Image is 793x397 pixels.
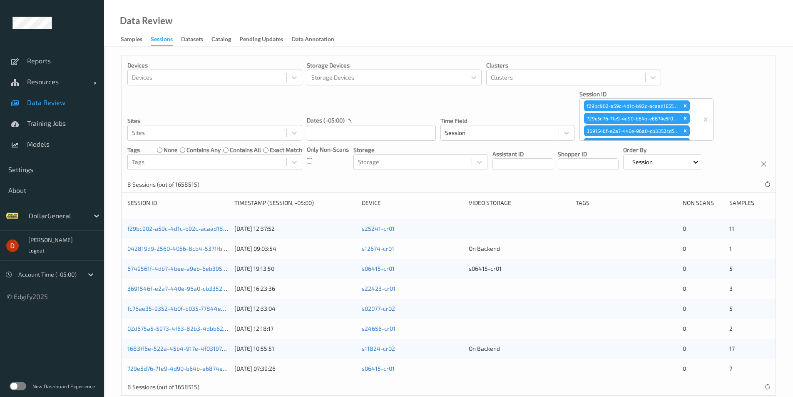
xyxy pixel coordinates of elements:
[683,285,686,292] span: 0
[729,365,732,372] span: 7
[623,146,703,154] p: Order By
[291,34,343,45] a: Data Annotation
[151,34,181,46] a: Sessions
[469,245,570,253] div: On Backend
[469,345,570,353] div: On Backend
[127,146,140,154] p: Tags
[127,199,229,207] div: Session ID
[230,146,261,154] label: contains all
[579,90,713,98] p: Session ID
[186,146,221,154] label: contains any
[362,199,463,207] div: Device
[307,145,349,154] p: Only Non-Scans
[127,365,241,372] a: 729e5d76-71e9-4d90-b64b-e6874e5f08c3
[584,125,681,136] div: 3691546f-e2a7-440e-96a0-cb3352cd52fd
[307,61,482,70] p: Storage Devices
[683,345,686,352] span: 0
[558,150,619,158] p: Shopper ID
[362,245,394,252] a: s12674-cr01
[181,34,211,45] a: Datasets
[584,100,681,111] div: f29bc902-a59c-4d1c-b92c-acaad1855e67
[127,345,238,352] a: 1683ff6e-522a-45b4-917e-4f03197eca63
[729,265,733,272] span: 5
[492,150,553,158] p: Assistant ID
[127,225,239,232] a: f29bc902-a59c-4d1c-b92c-acaad1855e67
[127,61,302,70] p: Devices
[121,34,151,45] a: Samples
[729,345,735,352] span: 17
[151,35,173,46] div: Sessions
[211,35,231,45] div: Catalog
[683,265,686,272] span: 0
[681,113,690,124] div: Remove 729e5d76-71e9-4d90-b64b-e6874e5f08c3
[362,285,395,292] a: s22423-cr01
[729,305,733,312] span: 5
[362,345,395,352] a: s11824-cr02
[234,245,356,253] div: [DATE] 09:03:54
[440,117,574,125] p: Time Field
[234,305,356,313] div: [DATE] 12:33:04
[234,199,356,207] div: Timestamp (Session, -05:00)
[120,17,172,25] div: Data Review
[683,199,723,207] div: Non Scans
[683,365,686,372] span: 0
[362,265,395,272] a: s06415-cr01
[681,138,690,149] div: Remove fc76ae35-9352-4b0f-b035-77844e6b2fe0
[683,325,686,332] span: 0
[681,125,690,136] div: Remove 3691546f-e2a7-440e-96a0-cb3352cd52fd
[234,225,356,233] div: [DATE] 12:37:52
[353,146,487,154] p: Storage
[234,265,356,273] div: [DATE] 19:13:50
[127,325,244,332] a: 02d675a5-5973-4f63-82b3-4dbb627499d8
[362,365,395,372] a: s06415-cr01
[576,199,677,207] div: Tags
[127,285,241,292] a: 3691546f-e2a7-440e-96a0-cb3352cd52fd
[291,35,334,45] div: Data Annotation
[729,245,732,252] span: 1
[127,265,241,272] a: 6749561f-4db7-4bee-a9eb-6eb395b00471
[729,225,734,232] span: 11
[127,117,302,125] p: Sites
[469,265,570,273] div: s06415-cr01
[681,100,690,111] div: Remove f29bc902-a59c-4d1c-b92c-acaad1855e67
[683,245,686,252] span: 0
[486,61,661,70] p: Clusters
[234,325,356,333] div: [DATE] 12:18:17
[307,116,345,125] p: dates (-05:00)
[239,34,291,45] a: Pending Updates
[234,285,356,293] div: [DATE] 16:23:36
[270,146,302,154] label: exact match
[584,138,681,149] div: fc76ae35-9352-4b0f-b035-77844e6b2fe0
[164,146,178,154] label: none
[121,35,142,45] div: Samples
[629,158,656,166] p: Session
[239,35,283,45] div: Pending Updates
[729,285,733,292] span: 3
[729,325,733,332] span: 2
[683,305,686,312] span: 0
[469,199,570,207] div: Video Storage
[234,345,356,353] div: [DATE] 10:55:51
[362,225,395,232] a: s25241-cr01
[127,180,199,189] p: 8 Sessions (out of 1658515)
[127,383,199,391] p: 8 Sessions (out of 1658515)
[362,325,395,332] a: s24656-cr01
[127,245,239,252] a: 042819d9-2560-4056-8cb4-5371fbccfd12
[127,305,240,312] a: fc76ae35-9352-4b0f-b035-77844e6b2fe0
[234,365,356,373] div: [DATE] 07:39:26
[362,305,395,312] a: s02077-cr02
[729,199,770,207] div: Samples
[211,34,239,45] a: Catalog
[181,35,203,45] div: Datasets
[683,225,686,232] span: 0
[584,113,681,124] div: 729e5d76-71e9-4d90-b64b-e6874e5f08c3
